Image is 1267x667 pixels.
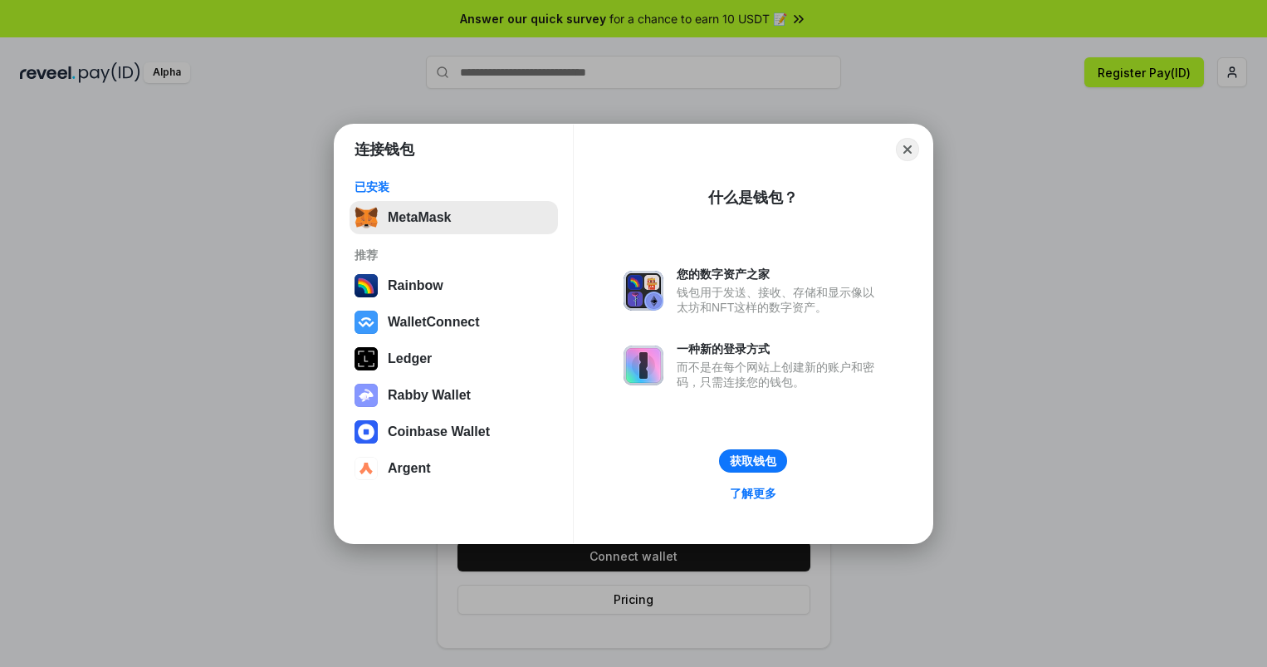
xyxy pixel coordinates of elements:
button: Coinbase Wallet [350,415,558,449]
img: svg+xml,%3Csvg%20width%3D%2228%22%20height%3D%2228%22%20viewBox%3D%220%200%2028%2028%22%20fill%3D... [355,311,378,334]
div: Argent [388,461,431,476]
img: svg+xml,%3Csvg%20width%3D%2228%22%20height%3D%2228%22%20viewBox%3D%220%200%2028%2028%22%20fill%3D... [355,420,378,444]
div: 您的数字资产之家 [677,267,883,282]
button: Close [896,138,919,161]
img: svg+xml,%3Csvg%20xmlns%3D%22http%3A%2F%2Fwww.w3.org%2F2000%2Fsvg%22%20width%3D%2228%22%20height%3... [355,347,378,370]
button: Rabby Wallet [350,379,558,412]
div: MetaMask [388,210,451,225]
a: 了解更多 [720,483,786,504]
button: Rainbow [350,269,558,302]
div: WalletConnect [388,315,480,330]
button: WalletConnect [350,306,558,339]
img: svg+xml,%3Csvg%20xmlns%3D%22http%3A%2F%2Fwww.w3.org%2F2000%2Fsvg%22%20fill%3D%22none%22%20viewBox... [624,271,663,311]
button: Argent [350,452,558,485]
div: Ledger [388,351,432,366]
img: svg+xml,%3Csvg%20xmlns%3D%22http%3A%2F%2Fwww.w3.org%2F2000%2Fsvg%22%20fill%3D%22none%22%20viewBox... [624,346,663,385]
div: 获取钱包 [730,454,776,468]
img: svg+xml,%3Csvg%20fill%3D%22none%22%20height%3D%2233%22%20viewBox%3D%220%200%2035%2033%22%20width%... [355,206,378,229]
div: 推荐 [355,248,553,262]
div: Coinbase Wallet [388,424,490,439]
div: 一种新的登录方式 [677,341,883,356]
img: svg+xml,%3Csvg%20xmlns%3D%22http%3A%2F%2Fwww.w3.org%2F2000%2Fsvg%22%20fill%3D%22none%22%20viewBox... [355,384,378,407]
button: 获取钱包 [719,449,787,473]
h1: 连接钱包 [355,140,414,159]
button: Ledger [350,342,558,375]
div: 什么是钱包？ [708,188,798,208]
div: 已安装 [355,179,553,194]
div: Rabby Wallet [388,388,471,403]
div: Rainbow [388,278,443,293]
button: MetaMask [350,201,558,234]
div: 钱包用于发送、接收、存储和显示像以太坊和NFT这样的数字资产。 [677,285,883,315]
div: 而不是在每个网站上创建新的账户和密码，只需连接您的钱包。 [677,360,883,390]
img: svg+xml,%3Csvg%20width%3D%2228%22%20height%3D%2228%22%20viewBox%3D%220%200%2028%2028%22%20fill%3D... [355,457,378,480]
div: 了解更多 [730,486,776,501]
img: svg+xml,%3Csvg%20width%3D%22120%22%20height%3D%22120%22%20viewBox%3D%220%200%20120%20120%22%20fil... [355,274,378,297]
